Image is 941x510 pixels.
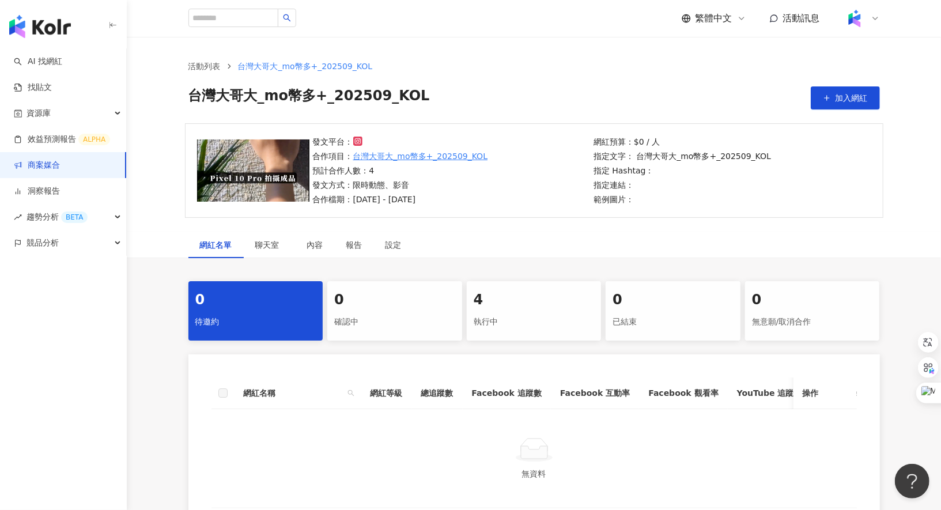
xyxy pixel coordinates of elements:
[195,312,316,332] div: 待邀約
[27,204,88,230] span: 趨勢分析
[307,239,323,251] div: 內容
[752,312,873,332] div: 無意願/取消合作
[186,60,223,73] a: 活動列表
[238,62,373,71] span: 台灣大哥大_mo幣多+_202509_KOL
[188,86,430,109] span: 台灣大哥大_mo幣多+_202509_KOL
[594,179,771,191] p: 指定連結：
[346,239,362,251] div: 報告
[14,56,62,67] a: searchAI 找網紅
[14,186,60,197] a: 洞察報告
[195,290,316,310] div: 0
[27,230,59,256] span: 競品分析
[313,164,488,177] p: 預計合作人數：4
[844,7,866,29] img: Kolr%20app%20icon%20%281%29.png
[696,12,732,25] span: 繁體中文
[255,241,284,249] span: 聊天室
[728,377,811,409] th: YouTube 追蹤數
[225,467,843,480] div: 無資料
[200,239,232,251] div: 網紅名單
[313,179,488,191] p: 發文方式：限時動態、影音
[313,193,488,206] p: 合作檔期：[DATE] - [DATE]
[244,387,343,399] span: 網紅名稱
[334,312,455,332] div: 確認中
[412,377,463,409] th: 總追蹤數
[793,377,857,409] th: 操作
[361,377,412,409] th: 網紅等級
[594,164,771,177] p: 指定 Hashtag：
[283,14,291,22] span: search
[613,312,734,332] div: 已結束
[14,134,110,145] a: 效益預測報告ALPHA
[386,239,402,251] div: 設定
[345,384,357,402] span: search
[752,290,873,310] div: 0
[27,100,51,126] span: 資源庫
[811,86,880,109] button: 加入網紅
[836,93,868,103] span: 加入網紅
[61,211,88,223] div: BETA
[551,377,639,409] th: Facebook 互動率
[313,150,488,163] p: 合作項目：
[474,312,595,332] div: 執行中
[347,390,354,396] span: search
[334,290,455,310] div: 0
[594,135,771,148] p: 網紅預算：$0 / 人
[14,213,22,221] span: rise
[474,290,595,310] div: 4
[594,193,771,206] p: 範例圖片：
[313,135,488,148] p: 發文平台：
[463,377,551,409] th: Facebook 追蹤數
[639,377,727,409] th: Facebook 觀看率
[9,15,71,38] img: logo
[895,464,929,498] iframe: Help Scout Beacon - Open
[14,82,52,93] a: 找貼文
[197,139,309,202] img: 台灣大哥大_mo幣多+_202509_KOL
[353,150,488,163] a: 台灣大哥大_mo幣多+_202509_KOL
[14,160,60,171] a: 商案媒合
[613,290,734,310] div: 0
[594,150,771,163] p: 指定文字： 台灣大哥大_mo幣多+_202509_KOL
[783,13,820,24] span: 活動訊息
